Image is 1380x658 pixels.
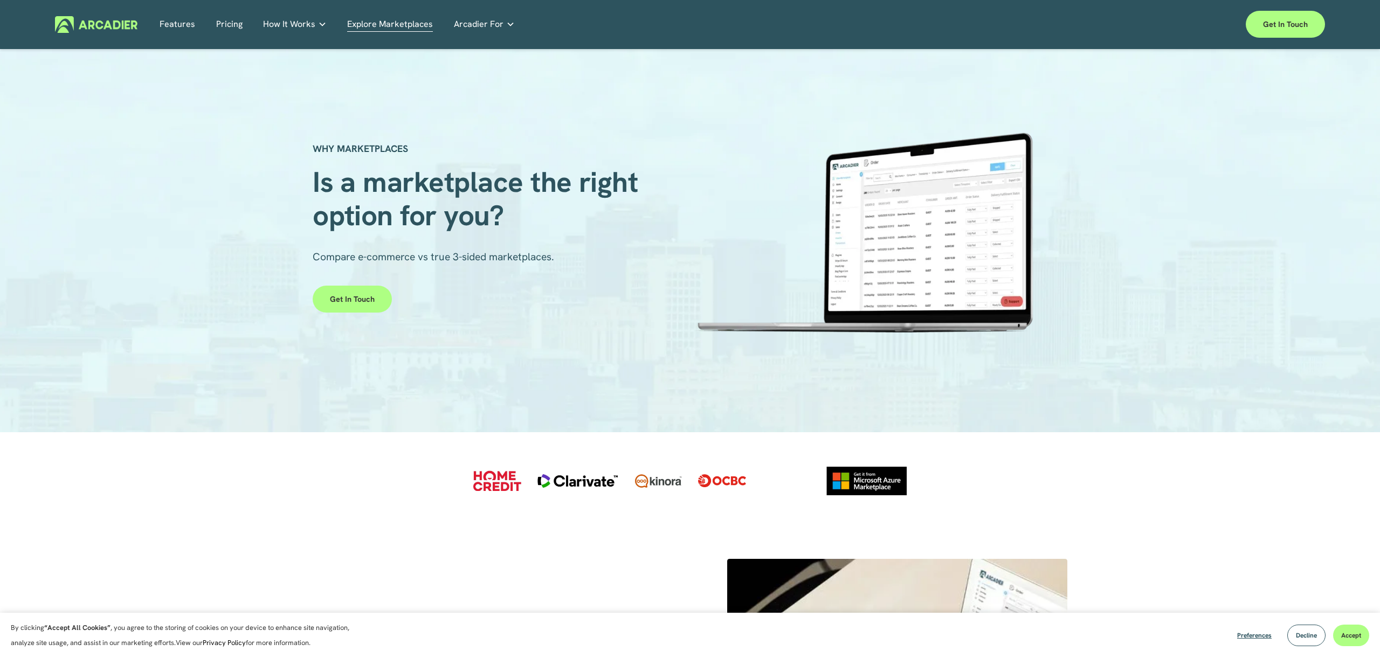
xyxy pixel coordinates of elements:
span: Decline [1296,631,1317,640]
a: Features [160,16,195,33]
a: Get in touch [1246,11,1325,38]
a: Get in touch [313,286,392,313]
img: Arcadier [55,16,137,33]
strong: “Accept All Cookies” [44,623,111,632]
p: By clicking , you agree to the storing of cookies on your device to enhance site navigation, anal... [11,620,361,650]
span: How It Works [263,17,315,32]
strong: WHY MARKETPLACES [313,142,408,155]
a: Explore Marketplaces [347,16,433,33]
button: Preferences [1229,625,1280,646]
span: Arcadier For [454,17,503,32]
span: Is a marketplace the right option for you? [313,163,645,234]
a: Privacy Policy [203,638,246,647]
span: Preferences [1237,631,1272,640]
a: folder dropdown [454,16,515,33]
a: folder dropdown [263,16,327,33]
span: Compare e-commerce vs true 3-sided marketplaces. [313,250,554,264]
button: Decline [1287,625,1326,646]
a: Pricing [216,16,243,33]
iframe: Chat Widget [1326,606,1380,658]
